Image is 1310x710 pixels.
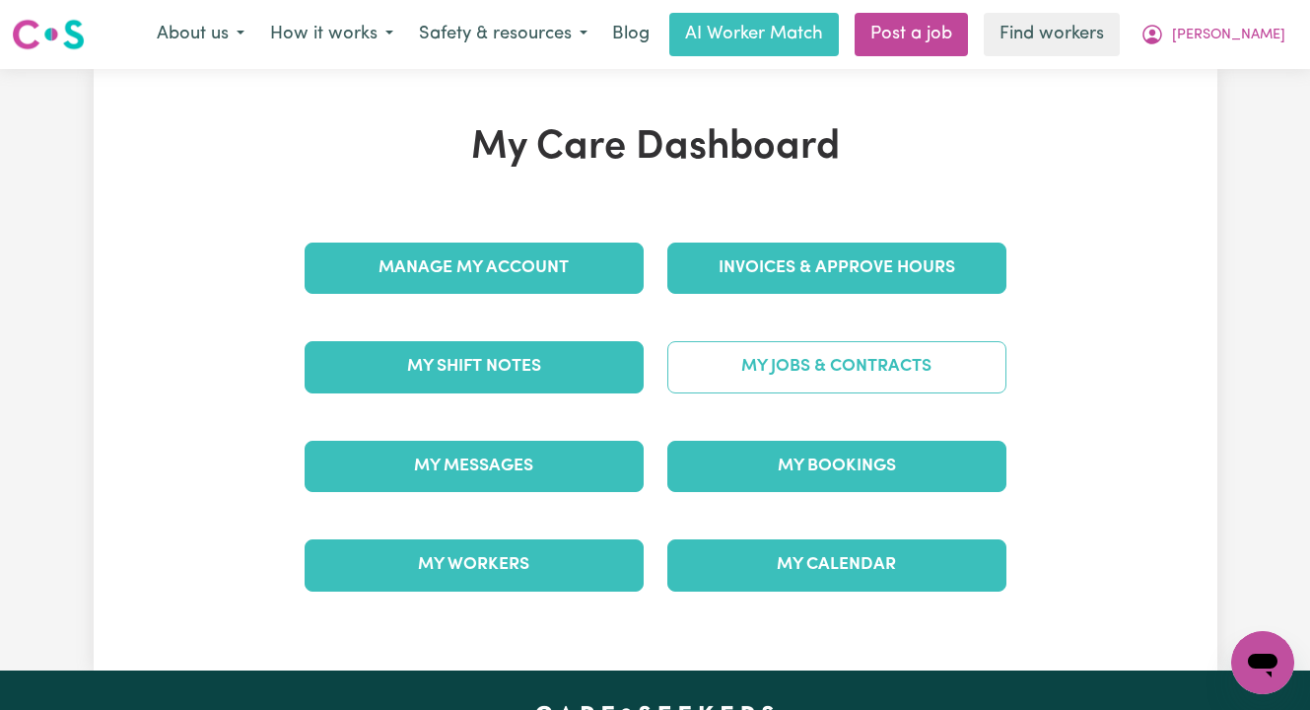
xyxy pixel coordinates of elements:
[12,12,85,57] a: Careseekers logo
[855,13,968,56] a: Post a job
[984,13,1120,56] a: Find workers
[293,124,1018,172] h1: My Care Dashboard
[600,13,661,56] a: Blog
[667,243,1006,294] a: Invoices & Approve Hours
[1128,14,1298,55] button: My Account
[305,341,644,392] a: My Shift Notes
[305,243,644,294] a: Manage My Account
[305,539,644,591] a: My Workers
[1172,25,1285,46] span: [PERSON_NAME]
[669,13,839,56] a: AI Worker Match
[12,17,85,52] img: Careseekers logo
[667,539,1006,591] a: My Calendar
[257,14,406,55] button: How it works
[667,341,1006,392] a: My Jobs & Contracts
[1231,631,1294,694] iframe: Button to launch messaging window
[406,14,600,55] button: Safety & resources
[667,441,1006,492] a: My Bookings
[305,441,644,492] a: My Messages
[144,14,257,55] button: About us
